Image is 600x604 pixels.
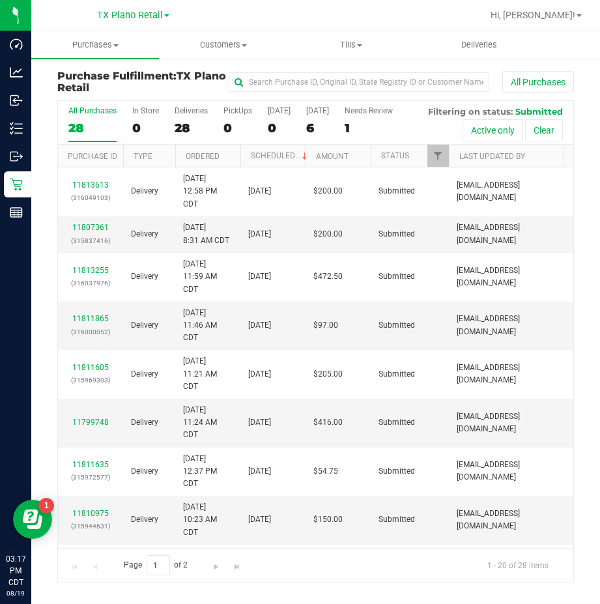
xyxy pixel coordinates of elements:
span: Submitted [379,270,415,283]
a: Customers [159,31,287,59]
span: [DATE] [248,228,271,240]
span: Submitted [379,185,415,197]
span: Purchases [31,39,159,51]
inline-svg: Outbound [10,150,23,163]
p: (315972577) [66,471,115,483]
span: $97.00 [313,319,338,332]
span: [DATE] 10:23 AM CDT [183,501,233,539]
a: Purchase ID [68,152,117,161]
span: $200.00 [313,228,343,240]
iframe: Resource center [13,500,52,539]
a: Amount [316,152,349,161]
span: [DATE] [248,270,271,283]
inline-svg: Inventory [10,122,23,135]
a: 11811605 [72,363,109,372]
a: Last Updated By [459,152,525,161]
a: Purchases [31,31,159,59]
button: Clear [525,119,563,141]
button: Active only [463,119,523,141]
iframe: Resource center unread badge [38,498,54,513]
span: [EMAIL_ADDRESS][DOMAIN_NAME] [457,222,571,246]
span: Delivery [131,185,158,197]
p: (316049103) [66,192,115,204]
div: Deliveries [175,106,208,115]
inline-svg: Inbound [10,94,23,107]
div: PickUps [223,106,252,115]
span: [DATE] 11:21 AM CDT [183,355,233,393]
a: Ordered [186,152,220,161]
span: Submitted [379,228,415,240]
span: [EMAIL_ADDRESS][DOMAIN_NAME] [457,508,571,532]
inline-svg: Reports [10,206,23,219]
div: All Purchases [68,106,117,115]
inline-svg: Analytics [10,66,23,79]
span: [DATE] 12:37 PM CDT [183,453,233,491]
span: TX Plano Retail [57,70,226,94]
span: [DATE] [248,185,271,197]
span: [DATE] [248,319,271,332]
span: Filtering on status: [428,106,513,117]
a: Type [134,152,152,161]
span: Deliveries [444,39,515,51]
span: Delivery [131,368,158,381]
span: $150.00 [313,513,343,526]
span: [DATE] [248,368,271,381]
span: Customers [160,39,286,51]
h3: Purchase Fulfillment: [57,70,229,93]
a: 11811865 [72,314,109,323]
span: Delivery [131,416,158,429]
span: Tills [288,39,414,51]
a: Scheduled [251,151,310,160]
span: $472.50 [313,270,343,283]
button: All Purchases [502,71,574,93]
span: Submitted [379,319,415,332]
span: Delivery [131,513,158,526]
a: Go to the next page [207,555,226,573]
div: In Store [132,106,159,115]
div: Needs Review [345,106,393,115]
span: [EMAIL_ADDRESS][DOMAIN_NAME] [457,410,571,435]
a: Go to the last page [227,555,246,573]
a: 11813255 [72,266,109,275]
div: 6 [306,121,329,136]
span: Submitted [379,513,415,526]
a: 11810975 [72,509,109,518]
span: [EMAIL_ADDRESS][DOMAIN_NAME] [457,362,571,386]
p: 03:17 PM CDT [6,553,25,588]
span: [EMAIL_ADDRESS][DOMAIN_NAME] [457,265,571,289]
span: $54.75 [313,465,338,478]
p: 08/19 [6,588,25,598]
a: Filter [427,145,449,167]
div: 0 [268,121,291,136]
input: 1 [147,555,170,575]
span: [EMAIL_ADDRESS][DOMAIN_NAME] [457,313,571,338]
inline-svg: Dashboard [10,38,23,51]
p: (316037976) [66,277,115,289]
span: Hi, [PERSON_NAME]! [491,10,575,20]
a: Tills [287,31,415,59]
p: (315969303) [66,374,115,386]
span: [DATE] 8:31 AM CDT [183,222,229,246]
div: 0 [132,121,159,136]
span: Delivery [131,270,158,283]
a: 11807361 [72,223,109,232]
a: Deliveries [415,31,543,59]
inline-svg: Retail [10,178,23,191]
span: [DATE] 11:46 AM CDT [183,307,233,345]
div: 28 [68,121,117,136]
a: 11811635 [72,460,109,469]
div: 1 [345,121,393,136]
span: 1 - 20 of 28 items [477,555,559,575]
span: Submitted [379,368,415,381]
div: [DATE] [306,106,329,115]
span: TX Plano Retail [97,10,163,21]
p: (315837416) [66,235,115,247]
span: [DATE] 11:59 AM CDT [183,258,233,296]
span: $416.00 [313,416,343,429]
div: [DATE] [268,106,291,115]
span: [DATE] [248,513,271,526]
a: 11813613 [72,180,109,190]
span: Delivery [131,319,158,332]
span: Delivery [131,465,158,478]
